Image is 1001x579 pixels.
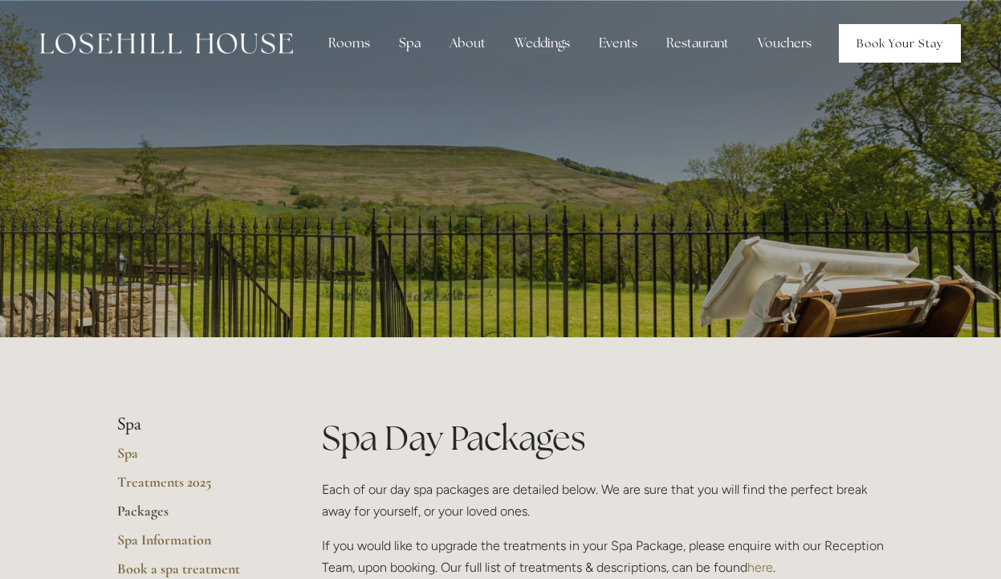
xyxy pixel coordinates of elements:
[437,27,498,59] div: About
[653,27,742,59] div: Restaurant
[117,473,271,502] a: Treatments 2025
[386,27,433,59] div: Spa
[322,479,885,522] p: Each of our day spa packages are detailed below. We are sure that you will find the perfect break...
[839,24,961,63] a: Book Your Stay
[117,414,271,435] li: Spa
[747,560,773,575] a: here
[586,27,650,59] div: Events
[745,27,824,59] a: Vouchers
[315,27,383,59] div: Rooms
[117,444,271,473] a: Spa
[322,414,885,462] h1: Spa Day Packages
[117,531,271,560] a: Spa Information
[117,502,271,531] a: Packages
[40,33,293,54] img: Losehill House
[502,27,583,59] div: Weddings
[322,535,885,578] p: If you would like to upgrade the treatments in your Spa Package, please enquire with our Receptio...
